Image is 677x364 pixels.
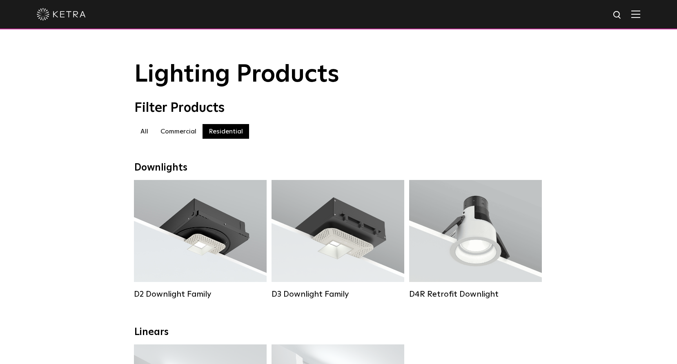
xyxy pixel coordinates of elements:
[272,180,404,299] a: D3 Downlight Family Lumen Output:700 / 900 / 1100Colors:White / Black / Silver / Bronze / Paintab...
[631,10,640,18] img: Hamburger%20Nav.svg
[409,289,542,299] div: D4R Retrofit Downlight
[154,124,203,139] label: Commercial
[134,62,339,87] span: Lighting Products
[203,124,249,139] label: Residential
[409,180,542,299] a: D4R Retrofit Downlight Lumen Output:800Colors:White / BlackBeam Angles:15° / 25° / 40° / 60°Watta...
[134,100,543,116] div: Filter Products
[134,162,543,174] div: Downlights
[272,289,404,299] div: D3 Downlight Family
[134,180,267,299] a: D2 Downlight Family Lumen Output:1200Colors:White / Black / Gloss Black / Silver / Bronze / Silve...
[134,289,267,299] div: D2 Downlight Family
[134,326,543,338] div: Linears
[134,124,154,139] label: All
[37,8,86,20] img: ketra-logo-2019-white
[612,10,623,20] img: search icon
